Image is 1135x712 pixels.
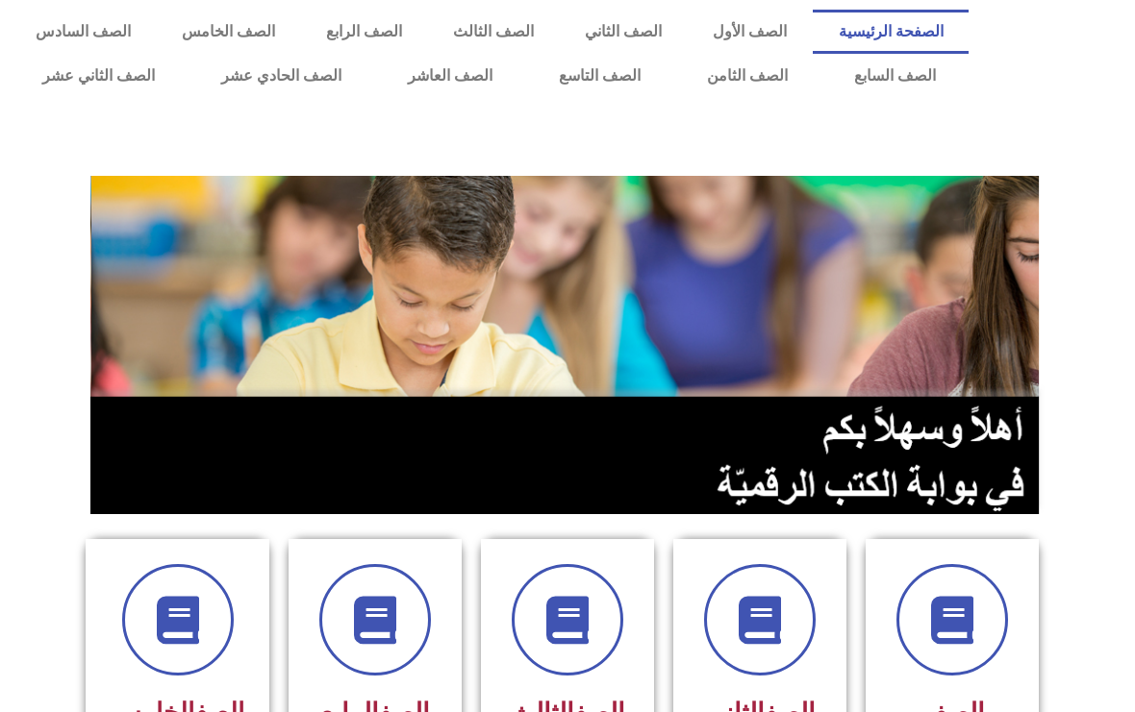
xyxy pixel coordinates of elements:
a: الصف السادس [10,10,156,54]
a: الصف الأول [688,10,813,54]
a: الصف الثاني عشر [10,54,189,98]
a: الصف العاشر [375,54,526,98]
a: الصف الثاني [560,10,688,54]
a: الصفحة الرئيسية [813,10,969,54]
a: الصف الرابع [300,10,427,54]
a: الصف الثامن [673,54,820,98]
a: الصف التاسع [526,54,674,98]
a: الصف الحادي عشر [189,54,375,98]
a: الصف الثالث [427,10,559,54]
a: الصف الخامس [156,10,300,54]
a: الصف السابع [820,54,969,98]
